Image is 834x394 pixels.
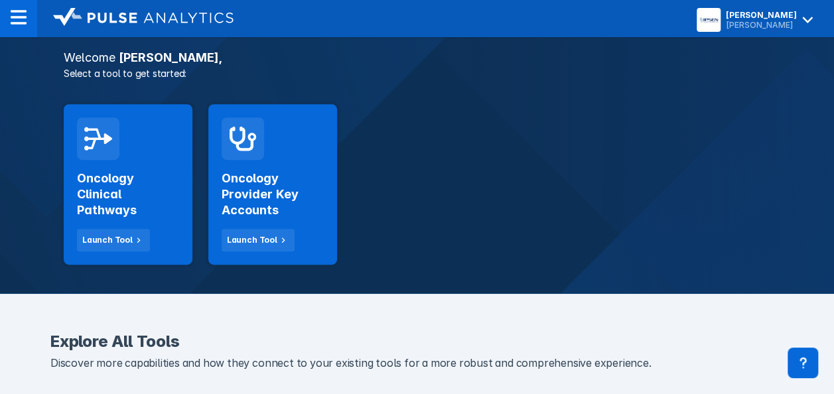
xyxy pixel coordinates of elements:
h2: Oncology Clinical Pathways [77,170,179,218]
div: Launch Tool [82,234,133,246]
div: Contact Support [788,348,818,378]
button: Launch Tool [222,229,295,251]
img: logo [53,8,234,27]
h3: [PERSON_NAME] , [56,52,778,64]
a: logo [37,8,234,29]
button: Launch Tool [77,229,150,251]
img: menu button [699,11,718,29]
a: Oncology Clinical PathwaysLaunch Tool [64,104,192,265]
div: [PERSON_NAME] [726,20,797,30]
p: Select a tool to get started: [56,66,778,80]
img: menu--horizontal.svg [11,9,27,25]
h2: Explore All Tools [50,334,784,350]
div: [PERSON_NAME] [726,10,797,20]
a: Oncology Provider Key AccountsLaunch Tool [208,104,337,265]
div: Launch Tool [227,234,277,246]
p: Discover more capabilities and how they connect to your existing tools for a more robust and comp... [50,355,784,372]
h2: Oncology Provider Key Accounts [222,170,324,218]
span: Welcome [64,50,115,64]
